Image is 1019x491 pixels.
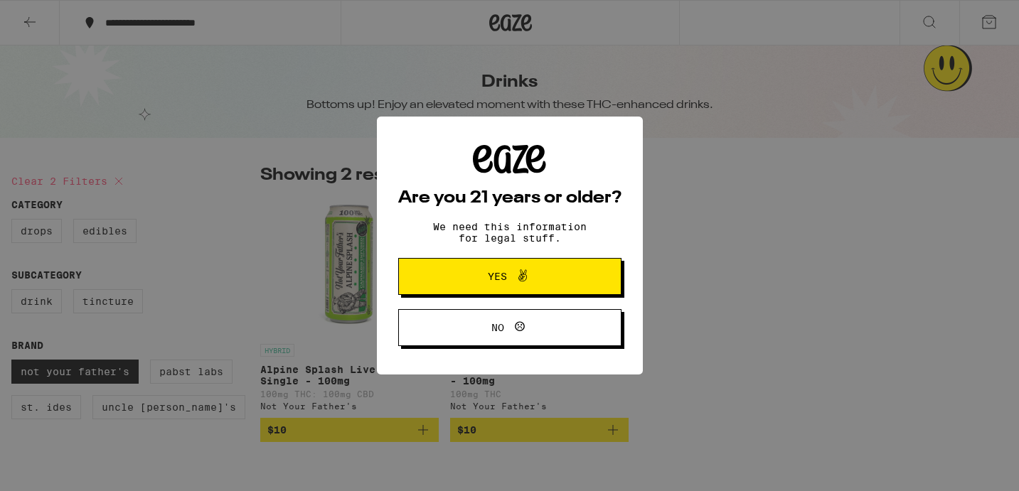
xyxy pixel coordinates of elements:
button: No [398,309,621,346]
h2: Are you 21 years or older? [398,190,621,207]
span: Yes [488,271,507,281]
button: Yes [398,258,621,295]
p: We need this information for legal stuff. [421,221,599,244]
span: No [491,323,504,333]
